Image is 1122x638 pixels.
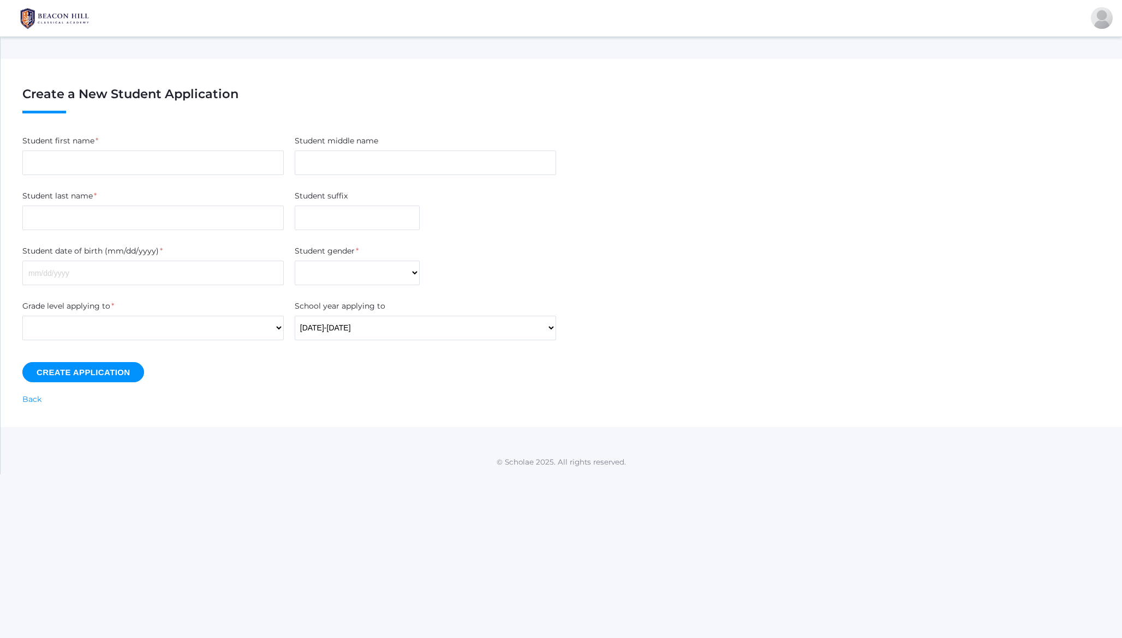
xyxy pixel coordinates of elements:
input: mm/dd/yyyy [22,261,284,285]
a: Back [22,394,41,404]
input: Create Application [22,362,144,382]
div: Jason Roberts [1091,7,1113,29]
label: Student last name [22,190,93,202]
label: Student date of birth (mm/dd/yyyy) [22,245,159,257]
p: © Scholae 2025. All rights reserved. [1,456,1122,467]
label: Grade level applying to [22,300,110,312]
label: Student suffix [295,190,348,202]
label: Student first name [22,135,94,147]
h1: Create a New Student Application [22,87,1100,113]
img: BHCALogos-05-308ed15e86a5a0abce9b8dd61676a3503ac9727e845dece92d48e8588c001991.png [14,5,96,32]
label: Student middle name [295,135,378,147]
label: Student gender [295,245,355,257]
label: School year applying to [295,300,385,312]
